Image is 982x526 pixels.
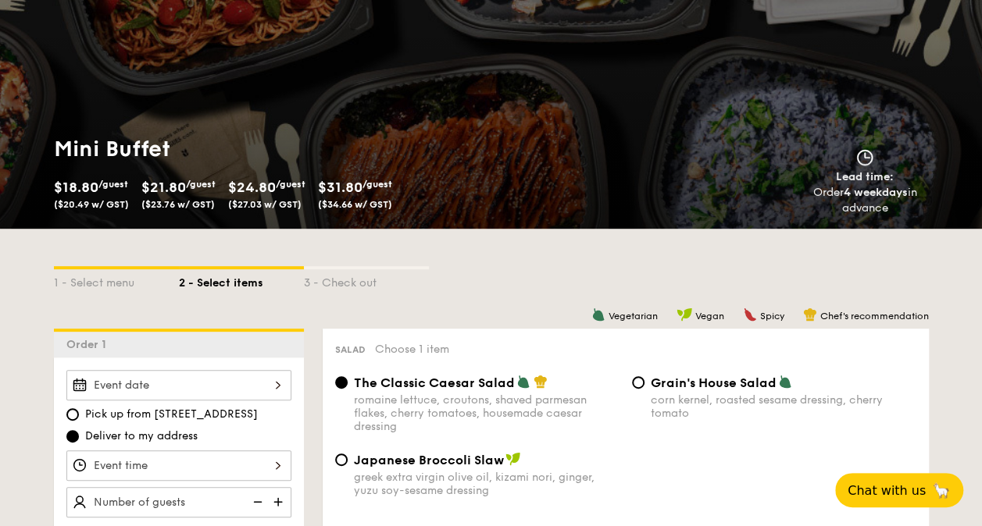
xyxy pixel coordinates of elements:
img: icon-spicy.37a8142b.svg [743,307,757,322]
span: $31.80 [318,179,362,196]
span: ($34.66 w/ GST) [318,199,392,210]
span: /guest [98,179,128,190]
span: The Classic Caesar Salad [354,375,515,390]
img: icon-vegan.f8ff3823.svg [505,452,521,466]
img: icon-vegan.f8ff3823.svg [677,307,692,322]
span: $18.80 [54,179,98,196]
h1: Mini Buffet [54,135,485,163]
span: Spicy [760,311,784,322]
span: Chat with us [848,483,926,498]
span: Pick up from [STREET_ADDRESS] [85,407,258,422]
input: Event date [66,370,291,400]
span: Japanese Broccoli Slaw [354,453,504,467]
span: /guest [276,179,305,190]
span: Salad [335,344,366,355]
span: 🦙 [932,482,951,499]
span: ($23.76 w/ GST) [141,199,215,210]
input: Grain's House Saladcorn kernel, roasted sesame dressing, cherry tomato [632,376,645,389]
input: Pick up from [STREET_ADDRESS] [66,408,79,421]
input: Number of guests [66,487,291,517]
div: romaine lettuce, croutons, shaved parmesan flakes, cherry tomatoes, housemade caesar dressing [354,393,620,433]
span: $21.80 [141,179,186,196]
div: 3 - Check out [304,269,429,291]
span: ($27.03 w/ GST) [228,199,302,210]
span: Choose 1 item [375,343,449,356]
span: /guest [186,179,216,190]
img: icon-vegetarian.fe4039eb.svg [591,307,605,322]
span: ($20.49 w/ GST) [54,199,129,210]
span: Lead time: [836,170,894,183]
input: Deliver to my address [66,430,79,442]
img: icon-chef-hat.a58ddaea.svg [803,307,817,322]
img: icon-clock.2db775ea.svg [853,149,877,166]
img: icon-vegetarian.fe4039eb.svg [778,375,792,389]
div: 1 - Select menu [54,269,179,291]
div: Order in advance [795,185,935,216]
img: icon-chef-hat.a58ddaea.svg [534,375,548,389]
input: Event time [66,450,291,481]
button: Chat with us🦙 [835,473,963,507]
img: icon-vegetarian.fe4039eb.svg [516,375,530,389]
span: Order 1 [66,338,112,351]
div: 2 - Select items [179,269,304,291]
span: Deliver to my address [85,428,198,444]
strong: 4 weekdays [844,186,908,199]
span: $24.80 [228,179,276,196]
img: icon-reduce.1d2dbef1.svg [245,487,268,517]
span: Vegetarian [609,311,658,322]
span: Vegan [695,311,724,322]
span: Grain's House Salad [651,375,777,390]
div: greek extra virgin olive oil, kizami nori, ginger, yuzu soy-sesame dressing [354,471,620,497]
div: corn kernel, roasted sesame dressing, cherry tomato [651,393,916,420]
span: Chef's recommendation [820,311,929,322]
input: The Classic Caesar Saladromaine lettuce, croutons, shaved parmesan flakes, cherry tomatoes, house... [335,376,348,389]
img: icon-add.58712e84.svg [268,487,291,517]
span: /guest [362,179,392,190]
input: Japanese Broccoli Slawgreek extra virgin olive oil, kizami nori, ginger, yuzu soy-sesame dressing [335,453,348,466]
